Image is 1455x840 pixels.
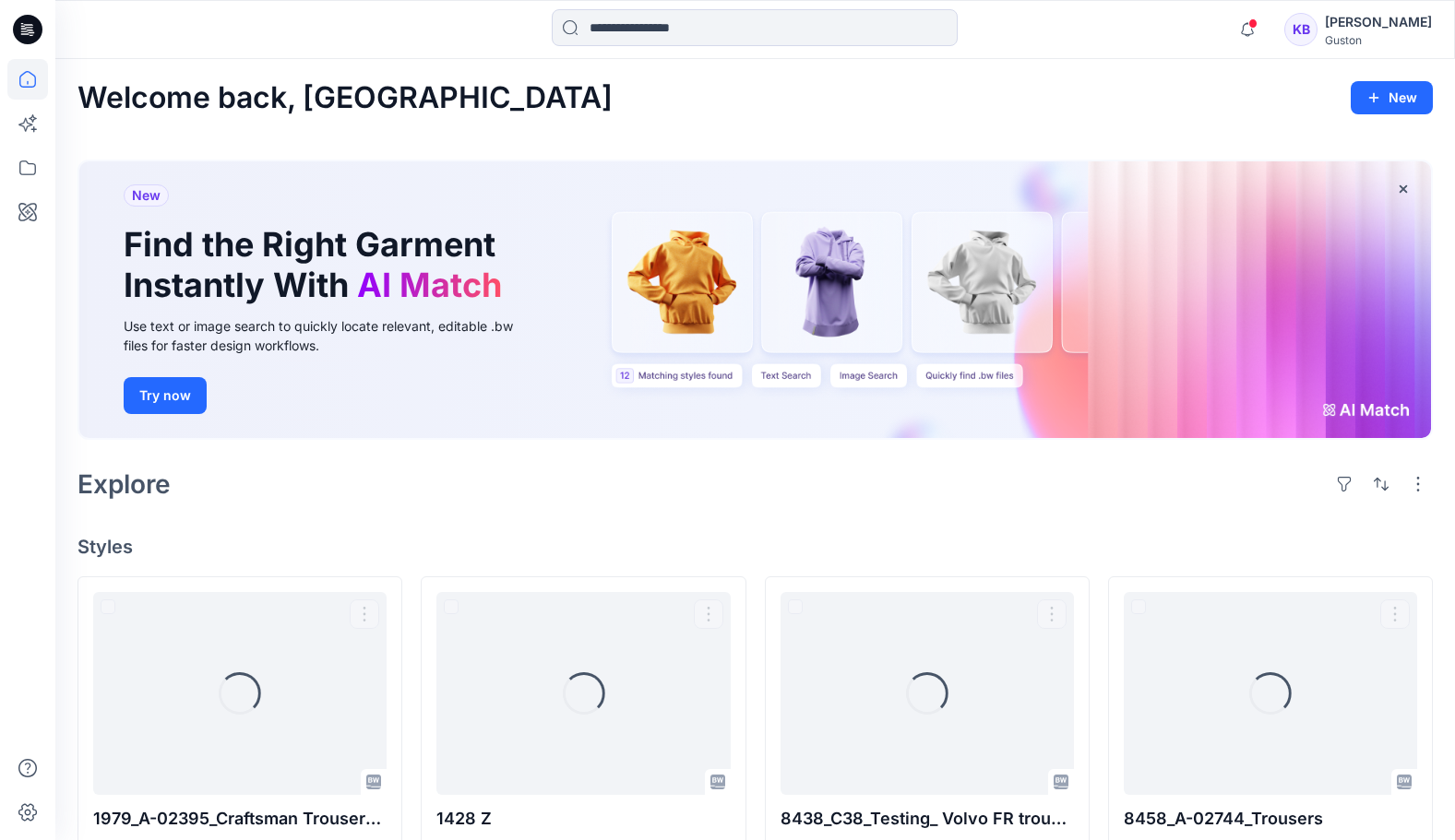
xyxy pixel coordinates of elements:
span: AI Match [357,265,502,305]
div: Use text or image search to quickly locate relevant, editable .bw files for faster design workflows. [124,316,539,355]
div: KB [1284,13,1318,46]
span: New [132,184,161,207]
button: Try now [124,377,207,414]
h2: Welcome back, [GEOGRAPHIC_DATA] [78,81,613,115]
p: 1979_A-02395_Craftsman Trousers Striker [93,806,387,832]
p: 1428 Z [436,806,730,832]
p: 8438_C38_Testing_ Volvo FR trousers Women [781,806,1074,832]
p: 8458_A-02744_Trousers [1124,806,1417,832]
div: Guston [1325,33,1432,47]
h1: Find the Right Garment Instantly With [124,225,511,304]
h2: Explore [78,469,171,499]
div: [PERSON_NAME] [1325,11,1432,33]
button: New [1351,81,1433,114]
h4: Styles [78,536,1433,558]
